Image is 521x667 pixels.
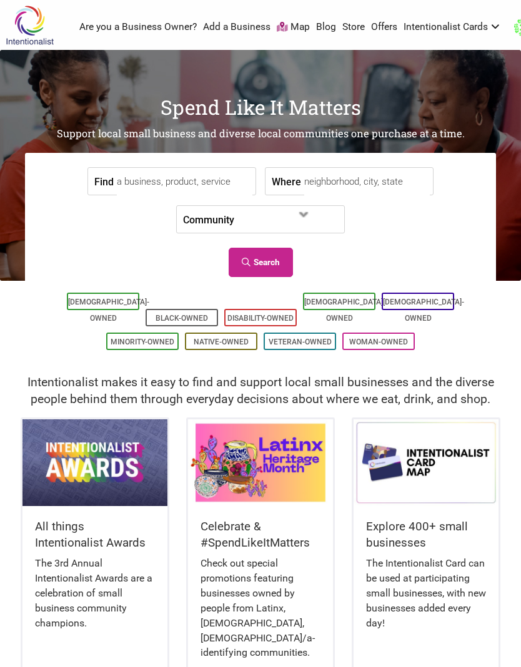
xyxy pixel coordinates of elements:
[272,168,301,195] label: Where
[201,519,320,552] h5: Celebrate & #SpendLikeItMatters
[354,419,499,506] img: Intentionalist Card Map
[277,21,310,34] a: Map
[188,419,333,506] img: Latinx / Hispanic Heritage Month
[349,338,408,346] a: Woman-Owned
[117,168,252,196] input: a business, product, service
[227,314,294,323] a: Disability-Owned
[183,206,234,233] label: Community
[111,338,174,346] a: Minority-Owned
[366,519,486,552] h5: Explore 400+ small businesses
[94,168,114,195] label: Find
[22,419,167,506] img: Intentionalist Awards
[371,21,397,34] a: Offers
[156,314,208,323] a: Black-Owned
[79,21,197,34] a: Are you a Business Owner?
[194,338,249,346] a: Native-Owned
[404,21,502,34] a: Intentionalist Cards
[366,556,486,643] div: The Intentionalist Card can be used at participating small businesses, with new businesses added ...
[316,21,336,34] a: Blog
[229,248,293,277] a: Search
[304,168,430,196] input: neighborhood, city, state
[269,338,332,346] a: Veteran-Owned
[203,21,270,34] a: Add a Business
[12,374,509,408] h2: Intentionalist makes it easy to find and support local small businesses and the diverse people be...
[35,556,155,643] div: The 3rd Annual Intentionalist Awards are a celebration of small business community champions.
[35,519,155,552] h5: All things Intentionalist Awards
[383,298,464,323] a: [DEMOGRAPHIC_DATA]-Owned
[68,298,149,323] a: [DEMOGRAPHIC_DATA]-Owned
[304,298,385,323] a: [DEMOGRAPHIC_DATA]-Owned
[342,21,365,34] a: Store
